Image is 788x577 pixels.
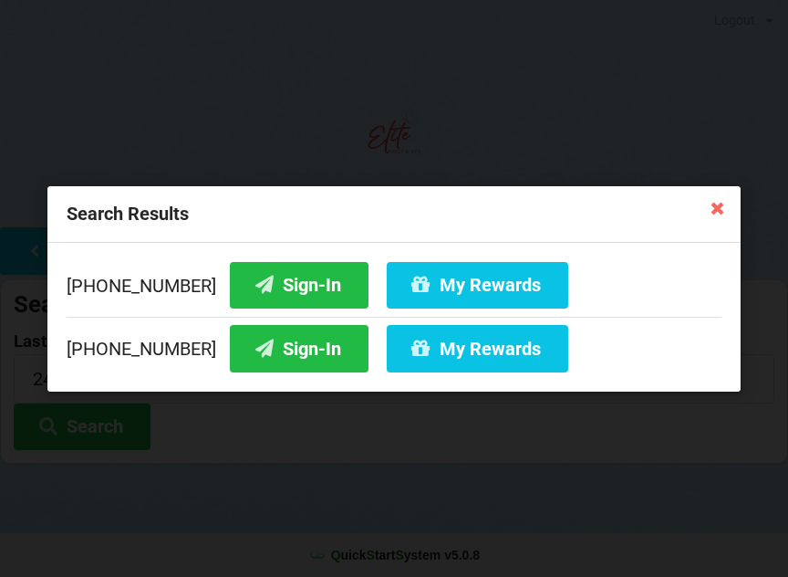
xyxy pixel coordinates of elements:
div: [PHONE_NUMBER] [67,261,721,316]
button: Sign-In [230,325,368,372]
div: Search Results [47,186,741,243]
button: Sign-In [230,261,368,308]
div: [PHONE_NUMBER] [67,316,721,372]
button: My Rewards [387,261,568,308]
button: My Rewards [387,325,568,372]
